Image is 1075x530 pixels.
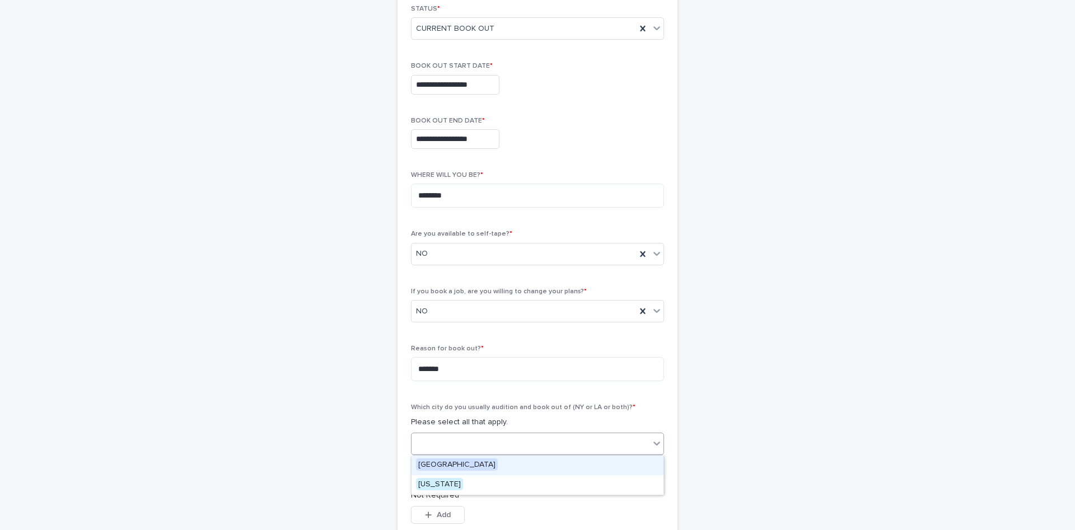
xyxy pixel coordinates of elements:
[416,458,498,471] span: [GEOGRAPHIC_DATA]
[411,404,635,411] span: Which city do you usually audition and book out of (NY or LA or both)?
[411,490,664,501] p: Not Required
[411,345,484,352] span: Reason for book out?
[411,416,664,428] p: Please select all that apply.
[411,506,465,524] button: Add
[416,248,428,260] span: NO
[416,478,463,490] span: [US_STATE]
[416,306,428,317] span: NO
[412,475,663,495] div: New York
[412,456,663,475] div: Los Angeles
[437,511,451,519] span: Add
[416,23,494,35] span: CURRENT BOOK OUT
[411,288,587,295] span: If you book a job, are you willing to change your plans?
[411,172,483,179] span: WHERE WILL YOU BE?
[411,118,485,124] span: BOOK OUT END DATE
[411,231,512,237] span: Are you available to self-tape?
[411,63,493,69] span: BOOK OUT START DATE
[411,6,440,12] span: STATUS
